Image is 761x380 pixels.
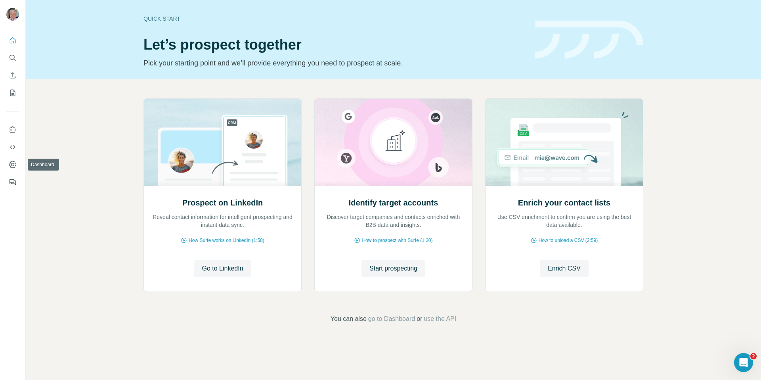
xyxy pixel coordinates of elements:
button: use the API [424,314,456,324]
h2: Identify target accounts [349,197,438,208]
button: Dashboard [6,157,19,172]
p: Use CSV enrichment to confirm you are using the best data available. [493,213,635,229]
button: Enrich CSV [6,68,19,83]
span: How Surfe works on LinkedIn (1:58) [189,237,264,244]
span: Enrich CSV [548,264,581,273]
p: Discover target companies and contacts enriched with B2B data and insights. [323,213,464,229]
span: Start prospecting [369,264,417,273]
span: or [417,314,422,324]
span: You can also [331,314,367,324]
h1: Let’s prospect together [143,37,526,53]
button: go to Dashboard [368,314,415,324]
img: banner [535,21,643,59]
h2: Enrich your contact lists [518,197,610,208]
p: Reveal contact information for intelligent prospecting and instant data sync. [152,213,293,229]
button: My lists [6,86,19,100]
img: Prospect on LinkedIn [143,99,302,186]
button: Use Surfe API [6,140,19,154]
span: 2 [750,353,757,359]
button: Start prospecting [361,260,425,277]
span: How to prospect with Surfe (1:30) [362,237,432,244]
img: Enrich your contact lists [485,99,643,186]
iframe: Intercom live chat [734,353,753,372]
h2: Prospect on LinkedIn [182,197,263,208]
div: Quick start [143,15,526,23]
button: Feedback [6,175,19,189]
button: Enrich CSV [540,260,589,277]
button: Quick start [6,33,19,48]
img: Avatar [6,8,19,21]
p: Pick your starting point and we’ll provide everything you need to prospect at scale. [143,58,526,69]
img: Identify target accounts [314,99,472,186]
span: Go to LinkedIn [202,264,243,273]
button: Use Surfe on LinkedIn [6,123,19,137]
span: How to upload a CSV (2:59) [539,237,598,244]
button: Go to LinkedIn [194,260,251,277]
button: Search [6,51,19,65]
